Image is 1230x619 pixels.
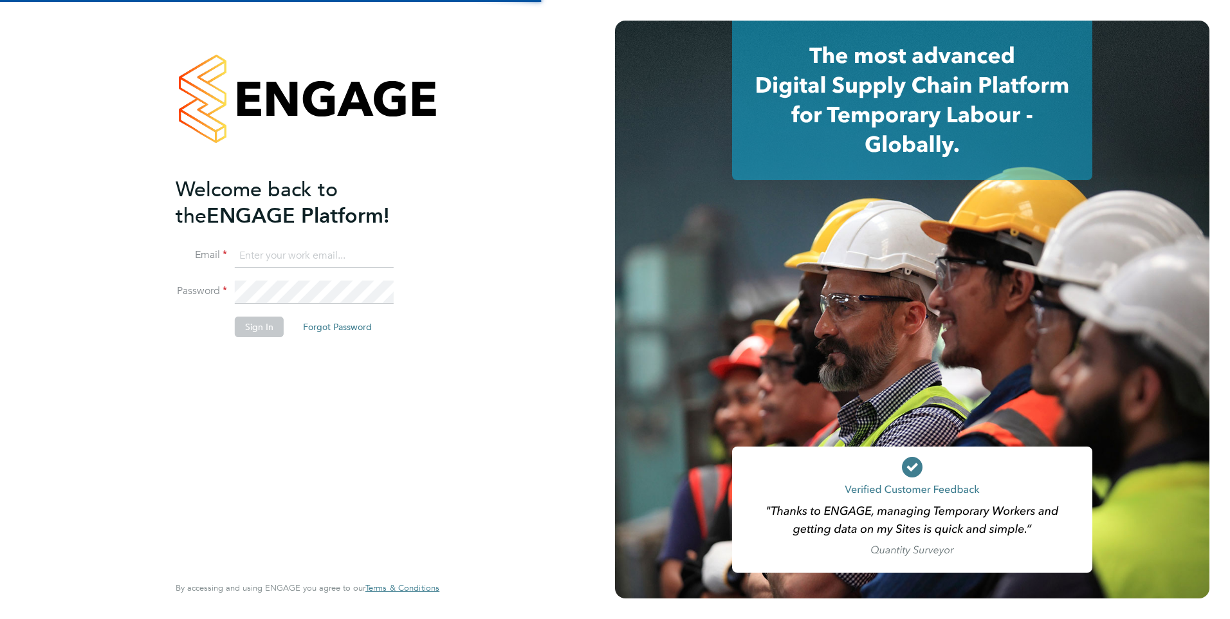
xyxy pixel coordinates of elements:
button: Forgot Password [293,317,382,337]
input: Enter your work email... [235,245,394,268]
span: By accessing and using ENGAGE you agree to our [176,582,439,593]
h2: ENGAGE Platform! [176,176,427,229]
a: Terms & Conditions [365,583,439,593]
label: Email [176,248,227,262]
span: Welcome back to the [176,177,338,228]
button: Sign In [235,317,284,337]
label: Password [176,284,227,298]
span: Terms & Conditions [365,582,439,593]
